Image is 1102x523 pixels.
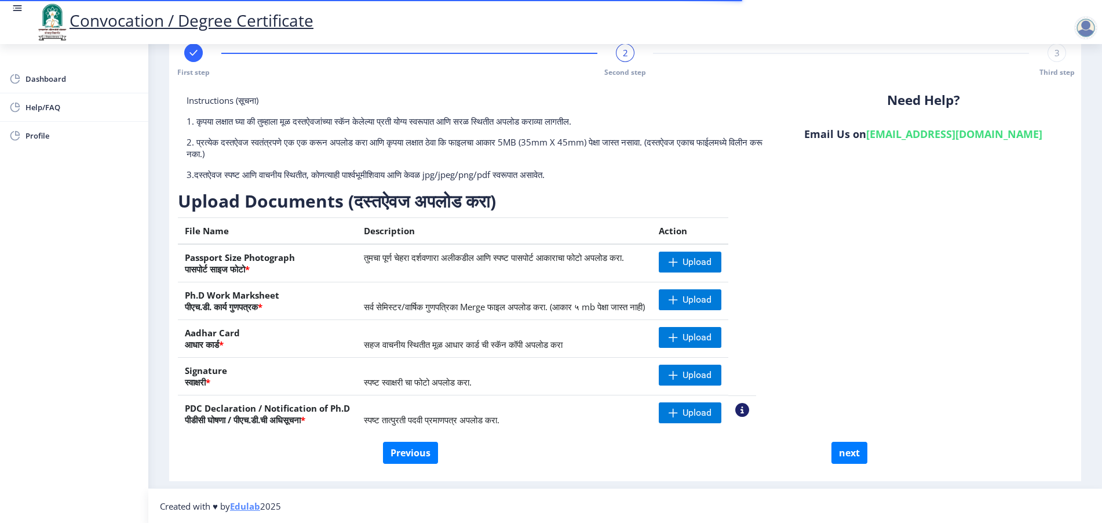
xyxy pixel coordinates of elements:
a: Edulab [230,500,260,512]
span: Upload [683,294,711,306]
span: Upload [683,256,711,268]
span: 2 [623,47,628,59]
p: 3.दस्तऐवज स्पष्ट आणि वाचनीय स्थितीत, कोणत्याही पार्श्वभूमीशिवाय आणि केवळ jpg/jpeg/png/pdf स्वरूपा... [187,169,765,180]
span: First step [177,67,210,77]
button: Previous [383,442,438,464]
th: Signature स्वाक्षरी [178,358,357,395]
p: 2. प्रत्येक दस्तऐवज स्वतंत्रपणे एक एक करून अपलोड करा आणि कृपया लक्षात ठेवा कि फाइलचा आकार 5MB (35... [187,136,765,159]
span: स्पष्ट तात्पुरती पदवी प्रमाणपत्र अपलोड करा. [364,414,499,426]
span: Instructions (सूचना) [187,95,258,106]
span: Third step [1039,67,1075,77]
a: Convocation / Degree Certificate [35,9,313,31]
th: Description [357,218,652,245]
b: Need Help? [887,91,960,109]
span: Upload [683,407,711,419]
td: तुमचा पूर्ण चेहरा दर्शवणारा अलीकडील आणि स्पष्ट पासपोर्ट आकाराचा फोटो अपलोड करा. [357,244,652,282]
p: 1. कृपया लक्षात घ्या की तुम्हाला मूळ दस्तऐवजांच्या स्कॅन केलेल्या प्रती योग्य स्वरूपात आणि सरळ स्... [187,115,765,127]
a: [EMAIL_ADDRESS][DOMAIN_NAME] [866,127,1042,141]
th: Ph.D Work Marksheet पीएच.डी. कार्य गुणपत्रक [178,282,357,320]
span: Upload [683,332,711,343]
span: Created with ♥ by 2025 [160,500,281,512]
span: Dashboard [25,72,139,86]
span: 3 [1054,47,1060,59]
img: logo [35,2,70,42]
span: Profile [25,129,139,143]
nb-action: View Sample PDC [735,403,749,417]
th: Aadhar Card आधार कार्ड [178,320,357,358]
th: PDC Declaration / Notification of Ph.D पीडीसी घोषणा / पीएच.डी.ची अधिसूचना [178,395,357,433]
span: सहज वाचनीय स्थितीत मूळ आधार कार्ड ची स्कॅन कॉपी अपलोड करा [364,339,563,350]
button: next [831,442,867,464]
h6: Email Us on [783,127,1064,141]
span: सर्व सेमिस्टर/वार्षिक गुणपत्रिका Merge फाइल अपलोड करा. (आकार ५ mb पेक्षा जास्त नाही) [364,301,645,313]
span: Second step [604,67,646,77]
h3: Upload Documents (दस्तऐवज अपलोड करा) [178,190,756,213]
span: Help/FAQ [25,100,139,114]
th: Action [652,218,728,245]
th: File Name [178,218,357,245]
span: स्पष्ट स्वाक्षरी चा फोटो अपलोड करा. [364,376,472,388]
span: Upload [683,369,711,381]
th: Passport Size Photograph पासपोर्ट साइज फोटो [178,244,357,282]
